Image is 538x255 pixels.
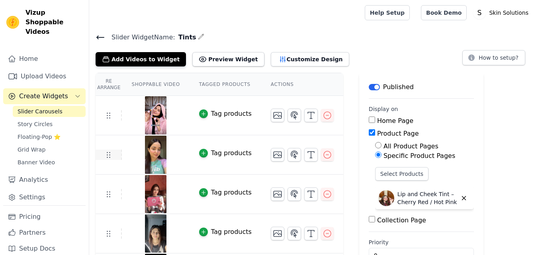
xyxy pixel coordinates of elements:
button: Tag products [199,188,252,197]
a: Analytics [3,172,86,188]
span: Create Widgets [19,91,68,101]
label: Collection Page [377,216,426,224]
button: Create Widgets [3,88,86,104]
button: Change Thumbnail [271,109,284,122]
button: Customize Design [271,52,349,66]
button: Delete widget [457,191,471,205]
a: Grid Wrap [13,144,86,155]
img: vizup-images-cd81.jpg [145,175,167,213]
p: Published [383,82,414,92]
div: Tag products [211,148,252,158]
label: Product Page [377,130,419,137]
button: Preview Widget [192,52,264,66]
label: Specific Product Pages [383,152,455,160]
button: Change Thumbnail [271,148,284,162]
button: Tag products [199,148,252,158]
button: Tag products [199,109,252,119]
a: Slider Carousels [13,106,86,117]
th: Actions [261,73,343,96]
span: Story Circles [18,120,53,128]
button: Change Thumbnail [271,227,284,240]
legend: Display on [369,105,398,113]
a: Banner Video [13,157,86,168]
span: Grid Wrap [18,146,45,154]
p: Lip and Cheek Tint – Cherry Red / Hot Pink [397,190,457,206]
img: vizup-images-1bf7.jpg [145,96,167,134]
a: Story Circles [13,119,86,130]
a: Partners [3,225,86,241]
text: S [477,9,482,17]
img: vizup-images-93d1.jpg [145,136,167,174]
button: S Skin Solutions [473,6,532,20]
button: How to setup? [462,50,525,65]
p: Skin Solutions [486,6,532,20]
a: Upload Videos [3,68,86,84]
div: Tag products [211,109,252,119]
label: Priority [369,238,474,246]
button: Select Products [375,167,428,181]
th: Tagged Products [190,73,261,96]
span: Tints [175,33,196,42]
span: Vizup Shoppable Videos [25,8,82,37]
img: Vizup [6,16,19,29]
a: Floating-Pop ⭐ [13,131,86,142]
button: Tag products [199,227,252,237]
div: Edit Name [198,32,204,43]
a: Settings [3,189,86,205]
span: Slider Widget Name: [105,33,175,42]
a: Help Setup [365,5,410,20]
img: vizup-images-aadc.jpg [145,214,167,253]
span: Banner Video [18,158,55,166]
label: Home Page [377,117,413,125]
div: Tag products [211,227,252,237]
label: All Product Pages [383,142,438,150]
a: Pricing [3,209,86,225]
button: Change Thumbnail [271,187,284,201]
th: Re Arrange [96,73,122,96]
div: Tag products [211,188,252,197]
span: Floating-Pop ⭐ [18,133,61,141]
button: Add Videos to Widget [96,52,186,66]
a: Book Demo [421,5,467,20]
th: Shoppable Video [122,73,189,96]
span: Slider Carousels [18,107,63,115]
a: How to setup? [462,56,525,63]
img: Lip and Cheek Tint – Cherry Red / Hot Pink [378,190,394,206]
a: Home [3,51,86,67]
